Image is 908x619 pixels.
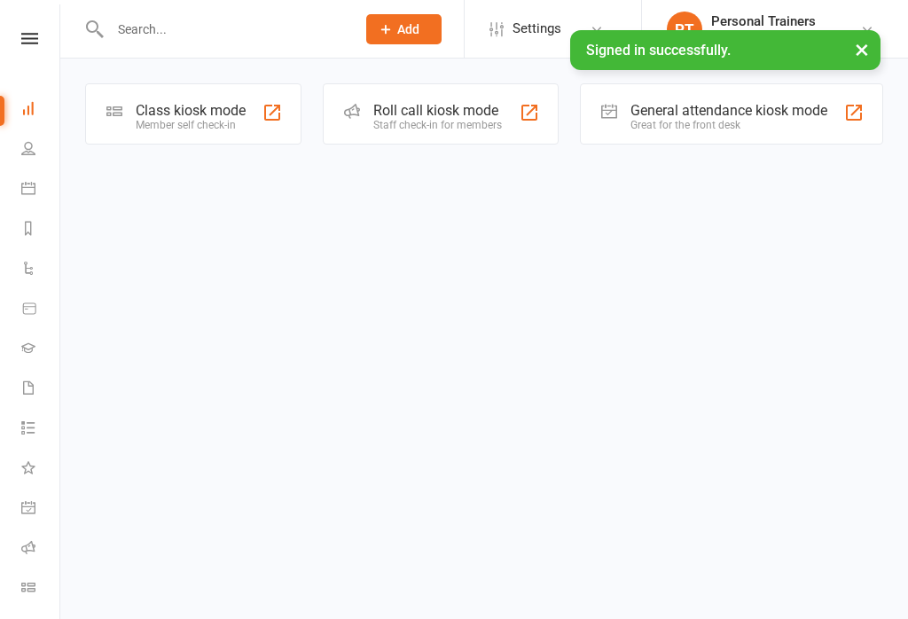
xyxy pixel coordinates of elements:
[21,130,61,170] a: People
[136,119,246,131] div: Member self check-in
[397,22,419,36] span: Add
[21,450,61,490] a: What's New
[630,119,827,131] div: Great for the front desk
[846,30,878,68] button: ×
[366,14,442,44] button: Add
[21,290,61,330] a: Product Sales
[21,90,61,130] a: Dashboard
[21,569,61,609] a: Class kiosk mode
[711,13,860,29] div: Personal Trainers
[21,170,61,210] a: Calendar
[373,102,502,119] div: Roll call kiosk mode
[136,102,246,119] div: Class kiosk mode
[513,9,561,49] span: Settings
[630,102,827,119] div: General attendance kiosk mode
[21,210,61,250] a: Reports
[105,17,343,42] input: Search...
[21,529,61,569] a: Roll call kiosk mode
[586,42,731,59] span: Signed in successfully.
[21,490,61,529] a: General attendance kiosk mode
[373,119,502,131] div: Staff check-in for members
[667,12,702,47] div: PT
[711,29,860,45] div: Bulldog Thai Boxing School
